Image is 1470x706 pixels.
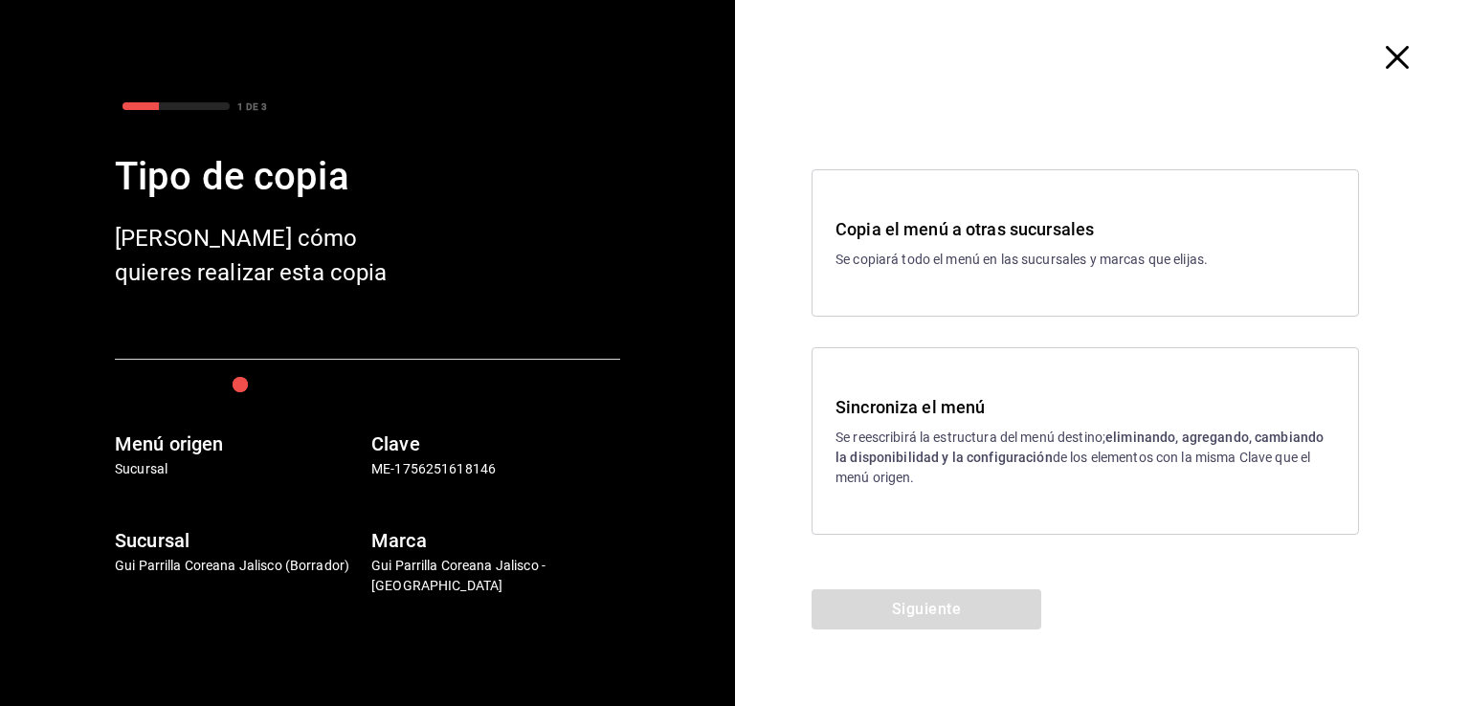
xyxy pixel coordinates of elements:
[237,99,267,114] div: 1 DE 3
[371,459,620,479] p: ME-1756251618146
[115,429,364,459] h6: Menú origen
[835,250,1335,270] p: Se copiará todo el menú en las sucursales y marcas que elijas.
[115,221,421,290] div: [PERSON_NAME] cómo quieres realizar esta copia
[371,525,620,556] h6: Marca
[115,556,364,576] p: Gui Parrilla Coreana Jalisco (Borrador)
[115,459,364,479] p: Sucursal
[835,428,1335,488] p: Se reescribirá la estructura del menú destino; de los elementos con la misma Clave que el menú or...
[115,148,620,206] div: Tipo de copia
[835,394,1335,420] h3: Sincroniza el menú
[371,429,620,459] h6: Clave
[115,525,364,556] h6: Sucursal
[835,216,1335,242] h3: Copia el menú a otras sucursales
[371,556,620,596] p: Gui Parrilla Coreana Jalisco - [GEOGRAPHIC_DATA]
